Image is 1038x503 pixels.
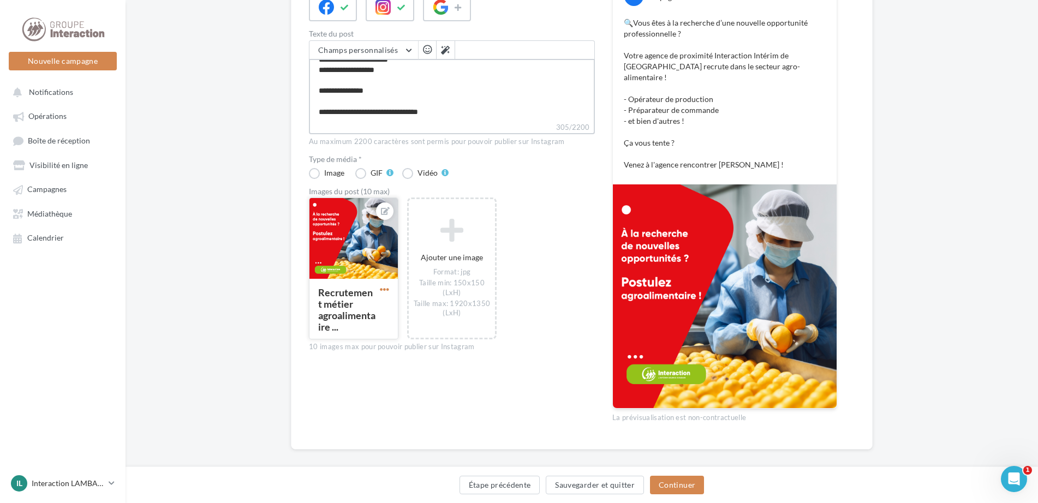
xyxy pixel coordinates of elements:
div: 10 images max pour pouvoir publier sur Instagram [309,342,595,352]
a: Calendrier [7,227,119,247]
button: Notifications [7,82,115,101]
label: Type de média * [309,155,595,163]
label: Texte du post [309,30,595,38]
div: Vidéo [417,169,438,177]
span: Visibilité en ligne [29,160,88,170]
a: Visibilité en ligne [7,155,119,175]
p: Interaction LAMBALLE [32,478,104,489]
span: Champs personnalisés [318,45,398,55]
iframe: Intercom live chat [1001,466,1027,492]
div: Au maximum 2200 caractères sont permis pour pouvoir publier sur Instagram [309,137,595,147]
button: Continuer [650,476,704,494]
button: Étape précédente [460,476,540,494]
a: IL Interaction LAMBALLE [9,473,117,494]
a: Médiathèque [7,203,119,223]
span: Notifications [29,87,73,97]
a: Opérations [7,106,119,125]
label: 305/2200 [309,122,595,134]
div: Image [324,169,344,177]
span: Campagnes [27,185,67,194]
span: 1 [1023,466,1032,475]
span: Médiathèque [27,209,72,218]
div: GIF [371,169,383,177]
div: La prévisualisation est non-contractuelle [612,409,837,423]
p: 🔍Vous êtes à la recherche d’une nouvelle opportunité professionnelle ? Votre agence de proximité ... [624,17,826,170]
span: Calendrier [27,233,64,243]
span: Boîte de réception [28,136,90,145]
button: Sauvegarder et quitter [546,476,644,494]
button: Champs personnalisés [309,41,418,59]
span: IL [16,478,22,489]
a: Campagnes [7,179,119,199]
span: Opérations [28,112,67,121]
div: Images du post (10 max) [309,188,595,195]
button: Nouvelle campagne [9,52,117,70]
a: Boîte de réception [7,130,119,151]
div: Recrutement métier agroalimentaire ... [318,286,375,333]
